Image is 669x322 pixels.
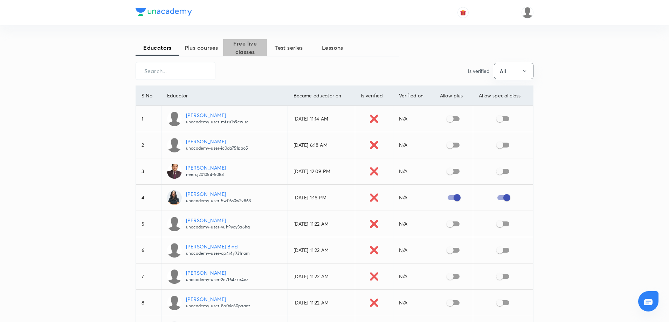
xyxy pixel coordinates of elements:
p: [PERSON_NAME] [186,111,248,119]
td: 4 [136,185,161,211]
button: avatar [457,7,469,18]
a: [PERSON_NAME]unacademy-user-2e7f64zxe4ez [167,269,282,284]
td: N/A [393,290,434,316]
button: All [494,63,533,79]
p: unacademy-user-5w06s0w2v863 [186,198,251,204]
td: 2 [136,132,161,158]
a: [PERSON_NAME]unacademy-user-vuh9yqy3a6hg [167,217,282,231]
a: [PERSON_NAME] Bindunacademy-user-qp4r4y931nam [167,243,282,258]
p: [PERSON_NAME] [186,295,250,303]
img: avatar [460,9,466,16]
td: 1 [136,106,161,132]
p: [PERSON_NAME] Bind [186,243,250,250]
td: 6 [136,237,161,263]
a: Company Logo [136,8,192,18]
p: unacademy-user-qp4r4y931nam [186,250,250,256]
td: N/A [393,263,434,290]
input: Search... [136,62,215,80]
span: Free live classes [223,39,267,56]
td: 7 [136,263,161,290]
td: 3 [136,158,161,185]
p: [PERSON_NAME] [186,190,251,198]
td: N/A [393,106,434,132]
td: [DATE] 12:09 PM [288,158,355,185]
a: [PERSON_NAME]unacademy-user-8o04c60paaoz [167,295,282,310]
td: [DATE] 1:16 PM [288,185,355,211]
span: Educators [136,43,179,52]
p: unacademy-user-mtzu1n9ewlsc [186,119,248,125]
td: 8 [136,290,161,316]
p: unacademy-user-2e7f64zxe4ez [186,276,248,283]
td: 5 [136,211,161,237]
th: Verified on [393,86,434,106]
p: [PERSON_NAME] [186,164,226,171]
p: unacademy-user-8o04c60paaoz [186,303,250,309]
img: Company Logo [136,8,192,16]
th: Is verified [355,86,393,106]
td: [DATE] 11:22 AM [288,211,355,237]
td: N/A [393,185,434,211]
td: [DATE] 6:18 AM [288,132,355,158]
p: Is verified [468,67,490,75]
span: Plus courses [179,43,223,52]
p: unacademy-user-ic0dq751pao5 [186,145,248,151]
a: [PERSON_NAME]unacademy-user-mtzu1n9ewlsc [167,111,282,126]
td: [DATE] 11:22 AM [288,290,355,316]
a: [PERSON_NAME]unacademy-user-ic0dq751pao5 [167,138,282,152]
span: Test series [267,43,311,52]
p: [PERSON_NAME] [186,138,248,145]
p: unacademy-user-vuh9yqy3a6hg [186,224,250,230]
td: N/A [393,158,434,185]
td: [DATE] 11:22 AM [288,263,355,290]
p: [PERSON_NAME] [186,217,250,224]
span: Lessons [311,43,354,52]
th: S No [136,86,161,106]
p: [PERSON_NAME] [186,269,248,276]
td: [DATE] 11:22 AM [288,237,355,263]
img: Piali K [522,7,533,19]
th: Became educator on [288,86,355,106]
a: [PERSON_NAME]unacademy-user-5w06s0w2v863 [167,190,282,205]
td: N/A [393,132,434,158]
th: Allow plus [434,86,473,106]
a: [PERSON_NAME]neeraj201054-5088 [167,164,282,179]
p: neeraj201054-5088 [186,171,226,178]
td: [DATE] 11:14 AM [288,106,355,132]
th: Educator [161,86,288,106]
td: N/A [393,237,434,263]
td: N/A [393,211,434,237]
th: Allow special class [473,86,533,106]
